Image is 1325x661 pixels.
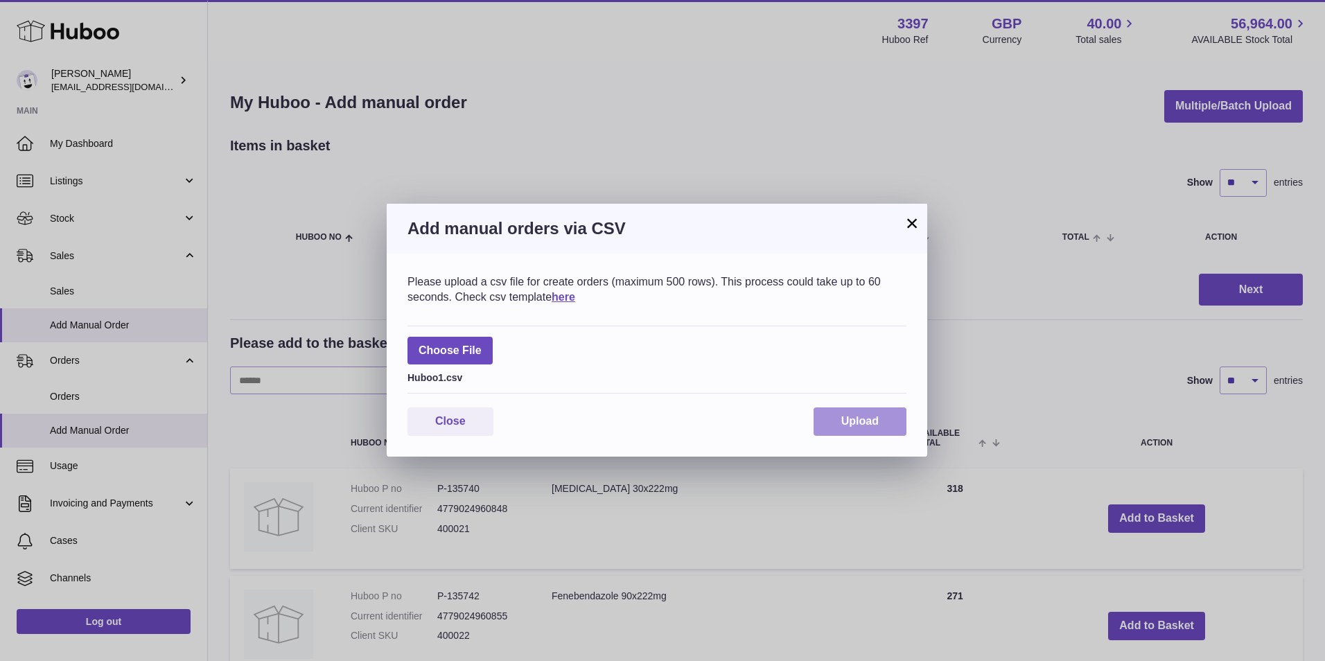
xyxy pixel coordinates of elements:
[841,415,879,427] span: Upload
[407,218,906,240] h3: Add manual orders via CSV
[814,407,906,436] button: Upload
[904,215,920,231] button: ×
[407,274,906,304] div: Please upload a csv file for create orders (maximum 500 rows). This process could take up to 60 s...
[407,407,493,436] button: Close
[435,415,466,427] span: Close
[552,291,575,303] a: here
[407,337,493,365] span: Choose File
[407,368,906,385] div: Huboo1.csv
